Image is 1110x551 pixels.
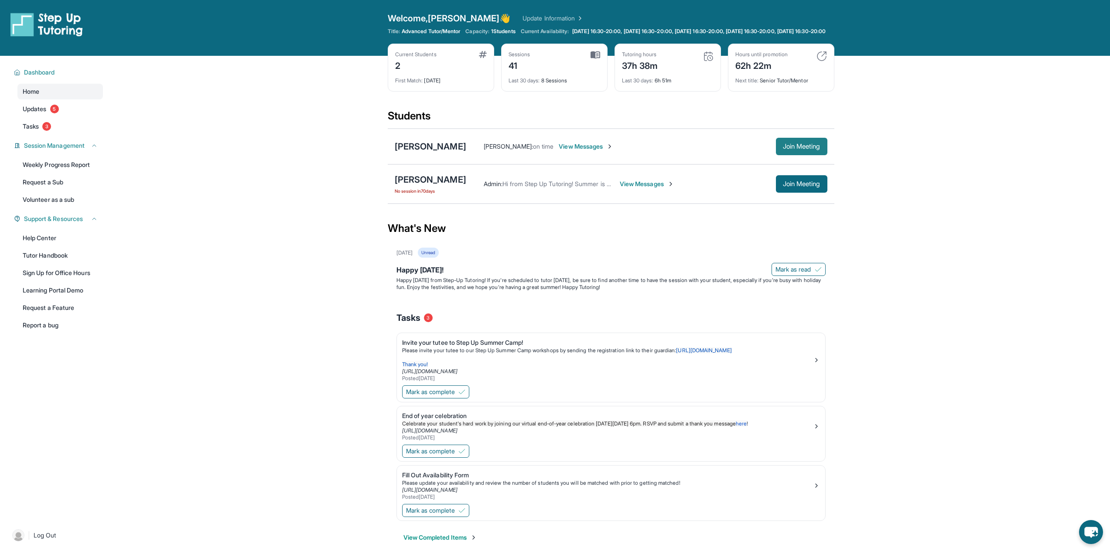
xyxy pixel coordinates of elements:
span: Last 30 days : [622,77,653,84]
span: No session in 70 days [395,187,466,194]
span: Thank you! [402,361,428,367]
a: [DATE] 16:30-20:00, [DATE] 16:30-20:00, [DATE] 16:30-20:00, [DATE] 16:30-20:00, [DATE] 16:30-20:00 [570,28,827,35]
span: 3 [42,122,51,131]
span: | [28,530,30,541]
span: Next title : [735,77,759,84]
a: [URL][DOMAIN_NAME] [402,427,458,434]
span: 1 Students [491,28,516,35]
span: Session Management [24,141,85,150]
span: First Match : [395,77,423,84]
span: Support & Resources [24,214,83,223]
a: Request a Sub [17,174,103,190]
span: 3 [424,313,433,322]
div: 2 [395,58,437,72]
img: card [703,51,714,61]
img: Mark as complete [458,507,465,514]
div: Sessions [509,51,530,58]
div: Invite your tutee to Step Up Summer Camp! [402,338,813,347]
div: End of year celebration [402,412,813,420]
span: Welcome, [PERSON_NAME] 👋 [388,12,511,24]
button: Dashboard [20,68,98,77]
div: 62h 22m [735,58,788,72]
img: Mark as complete [458,388,465,395]
a: Sign Up for Office Hours [17,265,103,281]
a: [URL][DOMAIN_NAME] [402,368,458,374]
button: Mark as read [772,263,826,276]
span: [PERSON_NAME] : [484,143,533,150]
div: 6h 51m [622,72,714,84]
a: Learning Portal Demo [17,282,103,298]
span: Current Availability: [521,28,569,35]
a: Help Center [17,230,103,246]
img: Mark as read [815,266,822,273]
span: [DATE] 16:30-20:00, [DATE] 16:30-20:00, [DATE] 16:30-20:00, [DATE] 16:30-20:00, [DATE] 16:30-20:00 [572,28,826,35]
button: Join Meeting [776,138,827,155]
span: Home [23,87,39,96]
div: Posted [DATE] [402,493,813,500]
span: 5 [50,105,59,113]
div: Posted [DATE] [402,434,813,441]
div: What's New [388,209,834,248]
img: user-img [12,529,24,541]
a: End of year celebrationCelebrate your student's hard work by joining our virtual end-of-year cele... [397,406,825,443]
img: card [591,51,600,59]
a: Update Information [523,14,584,23]
div: Please update your availability and review the number of students you will be matched with prior ... [402,480,813,486]
div: [PERSON_NAME] [395,140,466,153]
div: Unread [418,248,439,258]
span: Tasks [23,122,39,131]
span: Mark as read [775,265,811,274]
p: Happy [DATE] from Step-Up Tutoring! If you're scheduled to tutor [DATE], be sure to find another ... [396,277,826,291]
div: [DATE] [395,72,487,84]
div: Tutoring hours [622,51,658,58]
button: View Completed Items [403,533,477,542]
img: Chevron-Right [667,180,674,187]
span: Last 30 days : [509,77,540,84]
span: Title: [388,28,400,35]
a: Invite your tutee to Step Up Summer Camp!Please invite your tutee to our Step Up Summer Camp work... [397,333,825,384]
div: Fill Out Availability Form [402,471,813,480]
button: Support & Resources [20,214,98,223]
span: Join Meeting [783,144,820,149]
span: Mark as complete [406,447,455,456]
a: Weekly Progress Report [17,157,103,173]
a: here [736,420,747,427]
div: Senior Tutor/Mentor [735,72,827,84]
p: ! [402,420,813,427]
p: Please invite your tutee to our Step Up Summer Camp workshops by sending the registration link to... [402,347,813,354]
span: View Messages [559,142,613,151]
a: Home [17,84,103,99]
a: Tutor Handbook [17,248,103,263]
div: 37h 38m [622,58,658,72]
span: Celebrate your student's hard work by joining our virtual end-of-year celebration [DATE][DATE] 6p... [402,420,736,427]
div: Posted [DATE] [402,375,813,382]
div: Hours until promotion [735,51,788,58]
div: Current Students [395,51,437,58]
div: 8 Sessions [509,72,600,84]
img: Chevron Right [575,14,584,23]
span: Tasks [396,312,420,324]
button: Mark as complete [402,445,469,458]
div: Happy [DATE]! [396,265,826,277]
div: 41 [509,58,530,72]
span: on time [533,143,554,150]
button: Join Meeting [776,175,827,193]
img: Mark as complete [458,448,465,455]
a: [URL][DOMAIN_NAME] [402,486,458,493]
img: logo [10,12,83,37]
span: Advanced Tutor/Mentor [402,28,460,35]
button: chat-button [1079,520,1103,544]
img: card [816,51,827,61]
span: Admin : [484,180,502,187]
span: Join Meeting [783,181,820,187]
a: [URL][DOMAIN_NAME] [676,347,731,354]
div: Students [388,109,834,128]
span: View Messages [620,180,674,188]
span: Capacity: [465,28,489,35]
span: Log Out [34,531,56,540]
a: Tasks3 [17,119,103,134]
a: |Log Out [9,526,103,545]
button: Session Management [20,141,98,150]
a: Request a Feature [17,300,103,316]
button: Mark as complete [402,385,469,398]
